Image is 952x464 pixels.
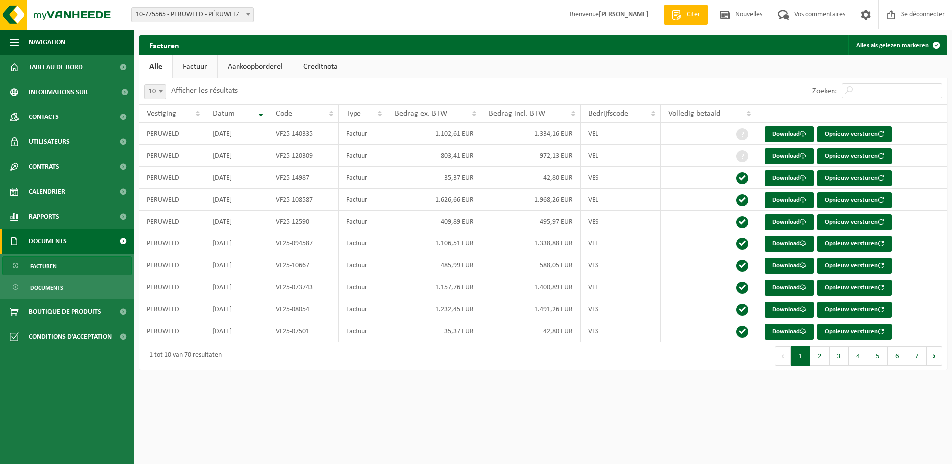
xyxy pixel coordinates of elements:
td: VF25-14987 [268,167,339,189]
span: Bedrag incl. BTW [489,110,545,117]
td: VF25-094587 [268,232,339,254]
button: 2 [810,346,830,366]
td: 35,37 EUR [387,320,481,342]
td: 1.491,26 EUR [481,298,581,320]
span: Type [346,110,361,117]
font: Opnieuw versturen [825,153,878,159]
a: Download [765,236,814,252]
span: 10-775565 - PERUWELD - PÉRUWELZ [131,7,254,22]
td: Factuur [339,298,387,320]
a: Download [765,170,814,186]
td: PERUWELD [139,320,205,342]
td: VEL [581,189,661,211]
td: 1.106,51 EUR [387,232,481,254]
span: Informations sur l’entreprise [29,80,115,105]
td: 803,41 EUR [387,145,481,167]
font: Opnieuw versturen [825,131,878,137]
a: Download [765,126,814,142]
span: 10 [145,85,166,99]
button: Opnieuw versturen [817,214,892,230]
td: VES [581,167,661,189]
span: Bedrijfscode [588,110,628,117]
td: 485,99 EUR [387,254,481,276]
a: Alle [139,55,172,78]
td: Factuur [339,232,387,254]
font: Download [772,284,800,291]
font: Bienvenue [570,11,649,18]
font: Opnieuw versturen [825,175,878,181]
a: Download [765,192,814,208]
span: Citer [684,10,703,20]
span: Boutique de produits [29,299,101,324]
td: [DATE] [205,123,269,145]
td: VF25-07501 [268,320,339,342]
a: Download [765,148,814,164]
button: Opnieuw versturen [817,324,892,340]
span: Vestiging [147,110,176,117]
font: Download [772,131,800,137]
td: 1.102,61 EUR [387,123,481,145]
td: 1.338,88 EUR [481,232,581,254]
button: Opnieuw versturen [817,126,892,142]
td: VF25-073743 [268,276,339,298]
font: Download [772,219,800,225]
font: Opnieuw versturen [825,197,878,203]
td: PERUWELD [139,211,205,232]
button: 3 [830,346,849,366]
td: PERUWELD [139,123,205,145]
td: Factuur [339,320,387,342]
font: Download [772,306,800,313]
td: 409,89 EUR [387,211,481,232]
td: VF25-120309 [268,145,339,167]
font: Download [772,153,800,159]
td: 495,97 EUR [481,211,581,232]
span: Calendrier [29,179,65,204]
span: Bedrag ex. BTW [395,110,447,117]
td: Factuur [339,254,387,276]
button: 6 [888,346,907,366]
span: Contrats [29,154,59,179]
span: Rapports [29,204,59,229]
button: Alles als gelezen markeren [848,35,946,55]
td: Factuur [339,211,387,232]
span: Datum [213,110,235,117]
button: Opnieuw versturen [817,192,892,208]
font: Opnieuw versturen [825,328,878,335]
td: Factuur [339,276,387,298]
label: Zoeken: [812,87,837,95]
span: Volledig betaald [668,110,720,117]
a: Aankoopborderel [218,55,293,78]
td: [DATE] [205,211,269,232]
button: Opnieuw versturen [817,170,892,186]
font: Download [772,175,800,181]
button: Prochain [927,346,942,366]
td: PERUWELD [139,254,205,276]
td: 35,37 EUR [387,167,481,189]
td: VEL [581,276,661,298]
button: 1 [791,346,810,366]
a: Download [765,214,814,230]
td: 1.968,26 EUR [481,189,581,211]
h2: Facturen [139,35,189,55]
td: PERUWELD [139,276,205,298]
td: VF25-10667 [268,254,339,276]
span: 10 [144,84,166,99]
span: Conditions d’acceptation [29,324,112,349]
td: PERUWELD [139,232,205,254]
td: [DATE] [205,320,269,342]
td: VES [581,254,661,276]
td: 1.157,76 EUR [387,276,481,298]
td: 1.400,89 EUR [481,276,581,298]
td: Factuur [339,189,387,211]
td: VEL [581,232,661,254]
td: [DATE] [205,232,269,254]
a: Download [765,302,814,318]
td: PERUWELD [139,298,205,320]
font: Opnieuw versturen [825,219,878,225]
a: Citer [664,5,708,25]
span: Tableau de bord [29,55,83,80]
a: Download [765,280,814,296]
button: Opnieuw versturen [817,258,892,274]
button: Opnieuw versturen [817,148,892,164]
font: Download [772,262,800,269]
